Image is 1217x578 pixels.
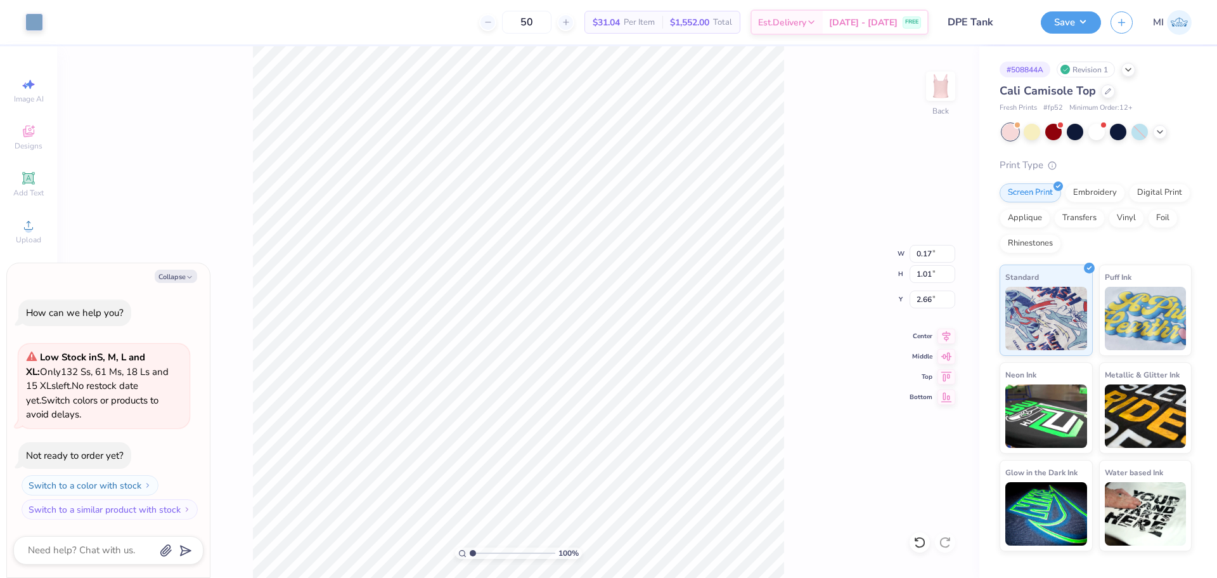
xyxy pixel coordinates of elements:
span: # fp52 [1043,103,1063,114]
span: Minimum Order: 12 + [1069,103,1133,114]
span: Only 132 Ss, 61 Ms, 18 Ls and 15 XLs left. Switch colors or products to avoid delays. [26,351,169,421]
span: Water based Ink [1105,466,1163,479]
div: Foil [1148,209,1178,228]
span: Designs [15,141,42,151]
a: MI [1153,10,1192,35]
img: Metallic & Glitter Ink [1105,384,1187,448]
img: Back [928,74,953,99]
span: Cali Camisole Top [1000,83,1096,98]
span: Neon Ink [1005,368,1036,381]
span: Glow in the Dark Ink [1005,466,1078,479]
img: Water based Ink [1105,482,1187,546]
span: Puff Ink [1105,270,1131,284]
span: Per Item [624,16,655,29]
div: Back [932,105,949,117]
div: Transfers [1054,209,1105,228]
input: Untitled Design [938,10,1031,35]
span: Upload [16,235,41,245]
div: # 508844A [1000,62,1050,77]
span: Image AI [14,94,44,104]
div: Vinyl [1109,209,1144,228]
div: Applique [1000,209,1050,228]
strong: Low Stock in S, M, L and XL : [26,351,145,378]
div: Screen Print [1000,183,1061,202]
div: Revision 1 [1057,62,1115,77]
div: Embroidery [1065,183,1125,202]
span: $31.04 [593,16,620,29]
span: Middle [910,352,932,361]
div: Not ready to order yet? [26,449,124,462]
img: Switch to a color with stock [144,482,151,489]
button: Switch to a similar product with stock [22,499,198,520]
span: Fresh Prints [1000,103,1037,114]
span: Total [713,16,732,29]
span: Standard [1005,270,1039,284]
span: Metallic & Glitter Ink [1105,368,1180,381]
span: Bottom [910,393,932,402]
img: Puff Ink [1105,287,1187,350]
span: 100 % [558,548,579,559]
span: [DATE] - [DATE] [829,16,898,29]
div: How can we help you? [26,306,124,319]
img: Glow in the Dark Ink [1005,482,1087,546]
span: Est. Delivery [758,16,806,29]
span: MI [1153,15,1164,30]
span: No restock date yet. [26,379,138,407]
span: $1,552.00 [670,16,709,29]
button: Switch to a color with stock [22,475,158,496]
img: Neon Ink [1005,384,1087,448]
span: Top [910,372,932,381]
span: Center [910,332,932,341]
div: Print Type [1000,158,1192,173]
div: Digital Print [1129,183,1190,202]
img: Ma. Isabella Adad [1167,10,1192,35]
div: Rhinestones [1000,234,1061,253]
button: Save [1041,11,1101,34]
input: – – [502,11,551,34]
span: Add Text [13,188,44,198]
img: Standard [1005,287,1087,350]
button: Collapse [155,270,197,283]
span: FREE [905,18,918,27]
img: Switch to a similar product with stock [183,506,191,513]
